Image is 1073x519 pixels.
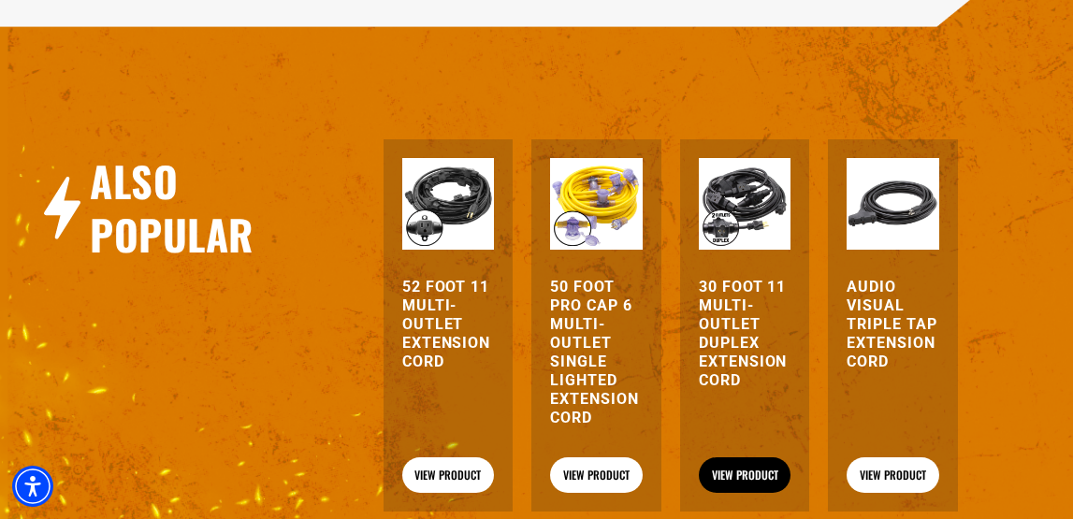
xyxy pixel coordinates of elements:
[699,158,791,251] img: black
[402,158,495,251] img: black
[90,154,268,261] h2: Also Popular
[550,158,643,251] img: yellow
[550,278,643,427] a: 50 Foot Pro Cap 6 Multi-Outlet Single Lighted Extension Cord
[847,457,939,493] a: View Product
[402,278,495,371] a: 52 Foot 11 Multi-Outlet Extension Cord
[550,457,643,493] a: View Product
[699,278,791,390] a: 30 Foot 11 Multi-Outlet Duplex Extension Cord
[847,158,939,251] img: black
[699,457,791,493] a: View Product
[12,466,53,507] div: Accessibility Menu
[847,278,939,371] a: Audio Visual Triple Tap Extension Cord
[402,457,495,493] a: View Product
